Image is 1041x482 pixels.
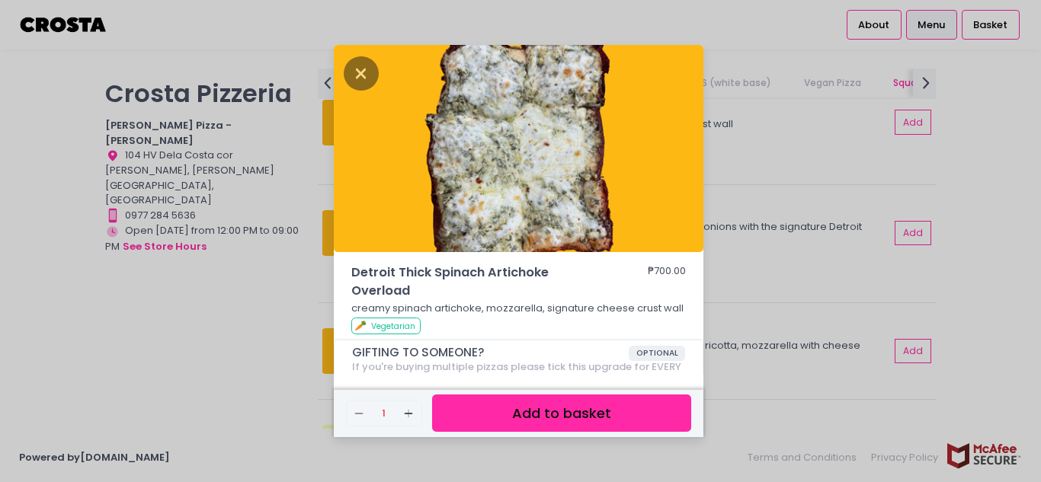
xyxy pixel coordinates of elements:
[334,45,703,252] img: Detroit Thick Spinach Artichoke Overload
[344,65,379,80] button: Close
[432,394,691,432] button: Add to basket
[351,263,603,301] span: Detroit Thick Spinach Artichoke Overload
[629,346,686,361] span: OPTIONAL
[352,346,629,359] span: GIFTING TO SOMEONE?
[351,301,687,316] p: creamy spinach artichoke, mozzarella, signature cheese crust wall
[352,361,686,385] div: If you're buying multiple pizzas please tick this upgrade for EVERY pizza
[648,263,686,301] div: ₱700.00
[371,321,415,332] span: Vegetarian
[354,318,367,333] span: 🥕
